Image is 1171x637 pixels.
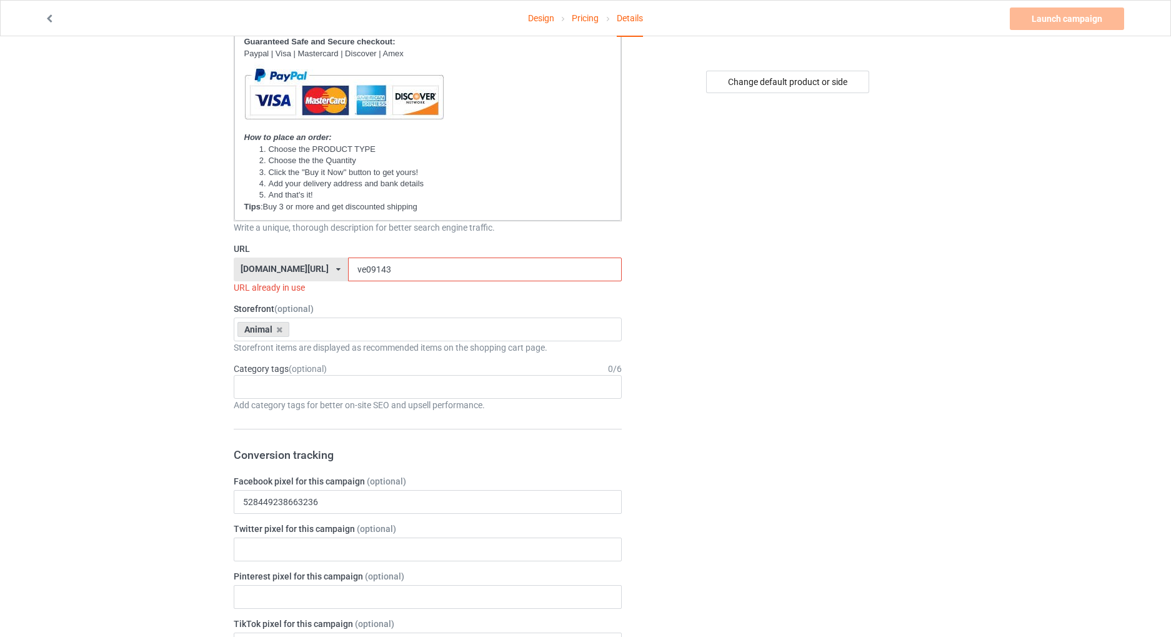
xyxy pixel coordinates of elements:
[256,167,611,178] li: Click the "Buy it Now" button to get yours!
[234,281,622,294] div: URL already in use
[367,476,406,486] span: (optional)
[256,178,611,189] li: Add your delivery address and bank details
[572,1,599,36] a: Pricing
[256,189,611,201] li: And that's it!
[256,155,611,166] li: Choose the the Quantity
[355,619,394,629] span: (optional)
[234,448,622,462] h3: Conversion tracking
[617,1,643,37] div: Details
[528,1,554,36] a: Design
[244,48,612,60] p: Paypal | Visa | Mastercard | Discover | Amex
[234,523,622,535] label: Twitter pixel for this campaign
[234,475,622,488] label: Facebook pixel for this campaign
[234,363,327,375] label: Category tags
[244,59,444,128] img: AM_mc_vs_dc_ae.jpg
[608,363,622,375] div: 0 / 6
[234,618,622,630] label: TikTok pixel for this campaign
[244,37,396,46] strong: Guaranteed Safe and Secure checkout:
[244,133,332,142] em: How to place an order:
[234,399,622,411] div: Add category tags for better on-site SEO and upsell performance.
[234,341,622,354] div: Storefront items are displayed as recommended items on the shopping cart page.
[234,570,622,583] label: Pinterest pixel for this campaign
[274,304,314,314] span: (optional)
[357,524,396,534] span: (optional)
[706,71,869,93] div: Change default product or side
[244,201,612,213] p: :Buy 3 or more and get discounted shipping
[234,221,622,234] div: Write a unique, thorough description for better search engine traffic.
[234,303,622,315] label: Storefront
[289,364,327,374] span: (optional)
[237,322,290,337] div: Animal
[256,144,611,155] li: Choose the PRODUCT TYPE
[241,264,329,273] div: [DOMAIN_NAME][URL]
[234,243,622,255] label: URL
[244,202,261,211] strong: Tips
[365,571,404,581] span: (optional)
